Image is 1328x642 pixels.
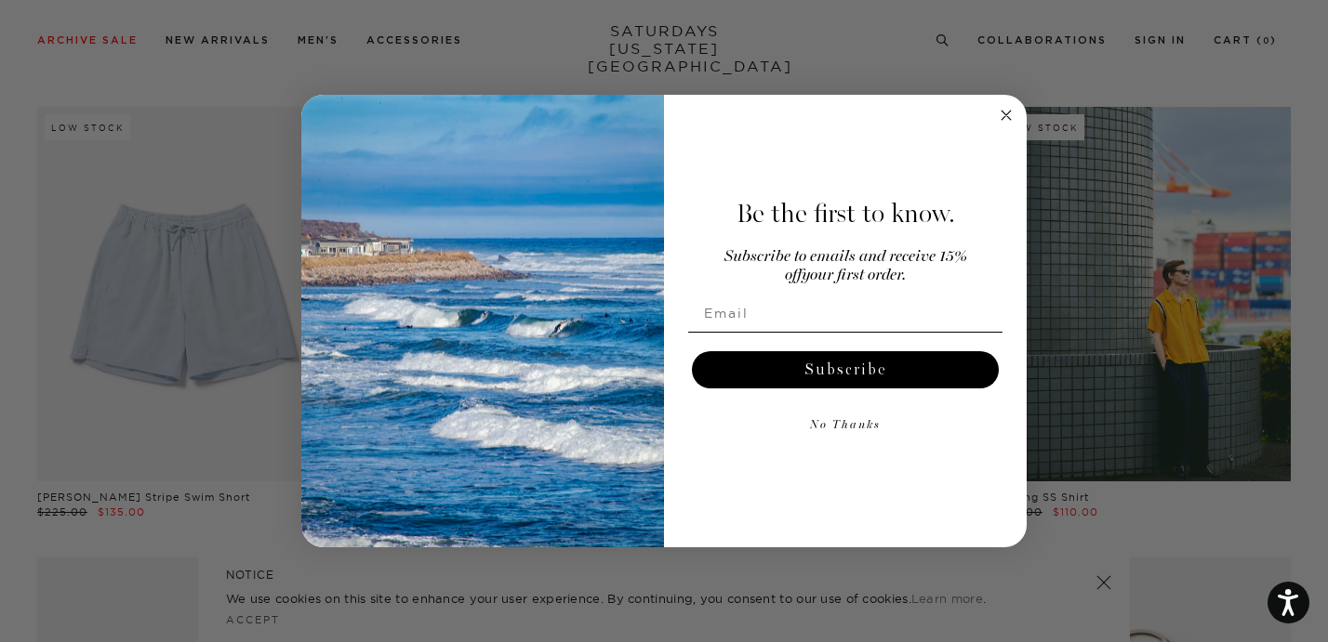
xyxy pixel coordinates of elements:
[802,268,906,283] span: your first order.
[301,95,664,548] img: 125c788d-000d-4f3e-b05a-1b92b2a23ec9.jpeg
[785,268,802,283] span: off
[688,332,1003,333] img: underline
[688,295,1003,332] input: Email
[995,104,1017,126] button: Close dialog
[692,351,999,388] button: Subscribe
[737,198,955,229] span: Be the first to know.
[724,249,967,265] span: Subscribe to emails and receive 15%
[688,407,1003,444] button: No Thanks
